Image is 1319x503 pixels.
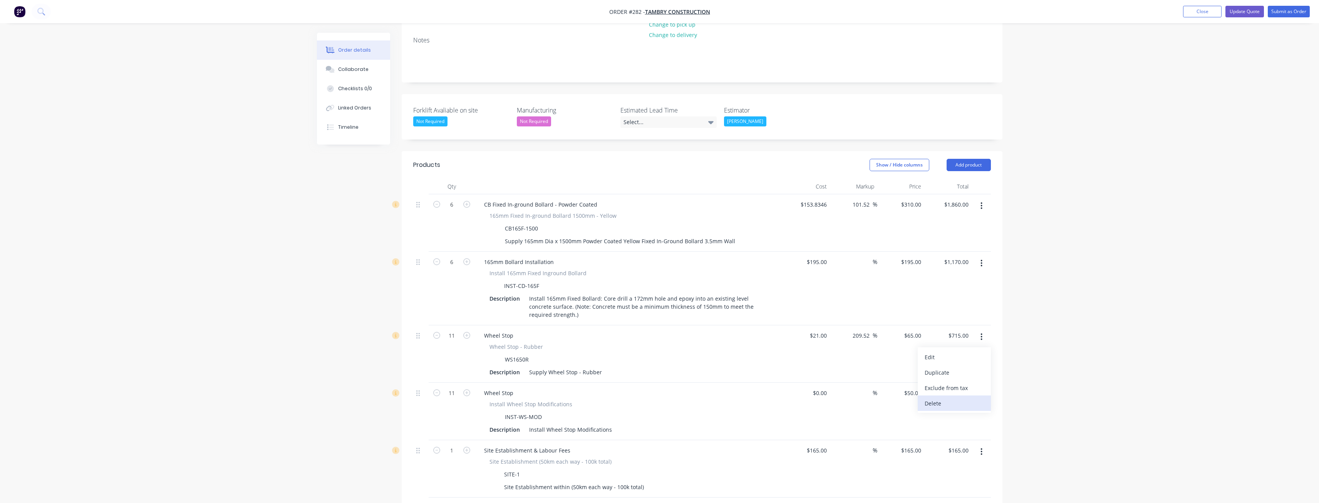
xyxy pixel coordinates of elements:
button: Edit [918,349,991,365]
div: Not Required [517,116,551,126]
button: Change to delivery [645,30,701,40]
button: Checklists 0/0 [317,79,390,98]
button: Linked Orders [317,98,390,118]
button: Change to pick up [645,19,699,29]
a: Tambry Construction [645,8,710,15]
button: Submit as Order [1268,6,1310,17]
button: Close [1183,6,1222,17]
div: Install 165mm Fixed Bollard: Core drill a 172mm hole and epoxy into an existing level concrete su... [526,293,768,320]
div: Linked Orders [338,104,371,111]
div: Exclude from tax [925,382,984,394]
div: Site Establishment within (50km each way - 100k total) [501,481,647,493]
span: Wheel Stop - Rubber [489,343,543,351]
div: Qty [429,179,475,194]
div: CB Fixed In-ground Bollard - Powder Coated [478,199,603,210]
div: Duplicate [925,367,984,378]
div: Supply 165mm Dia x 1500mm Powder Coated Yellow Fixed In-Ground Bollard 3.5mm Wall [502,236,738,247]
div: Wheel Stop [478,387,520,399]
div: Edit [925,352,984,363]
div: Delete [925,398,984,409]
div: Select... [620,116,717,128]
span: Order #282 - [609,8,645,15]
div: Cost [783,179,830,194]
div: Description [486,367,523,378]
div: WS1650R [502,354,532,365]
label: Manufacturing [517,106,613,115]
div: [PERSON_NAME] [724,116,766,126]
div: Description [486,293,523,304]
span: Install Wheel Stop Modifications [489,400,572,408]
div: Timeline [338,124,359,131]
div: INST-WS-MOD [502,411,545,422]
div: Collaborate [338,66,369,73]
div: Not Required [413,116,447,126]
button: Exclude from tax [918,380,991,395]
span: % [873,200,877,209]
div: Checklists 0/0 [338,85,372,92]
div: SITE-1 [501,469,523,480]
div: Notes [413,37,991,44]
button: Timeline [317,118,390,137]
span: Site Establishment (50km each way - 100k total) [489,458,612,466]
label: Forklift Avaliable on site [413,106,509,115]
div: CB165F-1500 [502,223,541,234]
span: % [873,446,877,455]
div: Order details [338,47,371,54]
button: Collaborate [317,60,390,79]
span: % [873,257,877,266]
div: Site Establishment & Labour Fees [478,445,577,456]
button: Delete [918,395,991,411]
div: INST-CD-165F [501,280,542,291]
div: Install Wheel Stop Modifications [526,424,615,435]
span: Install 165mm Fixed Inground Bollard [489,269,587,277]
div: Description [486,424,523,435]
button: Add product [947,159,991,171]
div: Price [877,179,925,194]
div: Markup [830,179,877,194]
div: 165mm Bollard Installation [478,256,560,267]
div: Total [924,179,972,194]
img: Factory [14,6,25,17]
label: Estimated Lead Time [620,106,717,115]
button: Order details [317,40,390,60]
label: Estimator [724,106,820,115]
div: Supply Wheel Stop - Rubber [526,367,605,378]
button: Show / Hide columns [870,159,929,171]
div: Products [413,160,440,170]
span: 165mm Fixed In-ground Bollard 1500mm - Yellow [489,212,617,220]
button: Update Quote [1225,6,1264,17]
span: % [873,389,877,397]
div: Wheel Stop [478,330,520,341]
span: % [873,331,877,340]
button: Duplicate [918,365,991,380]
